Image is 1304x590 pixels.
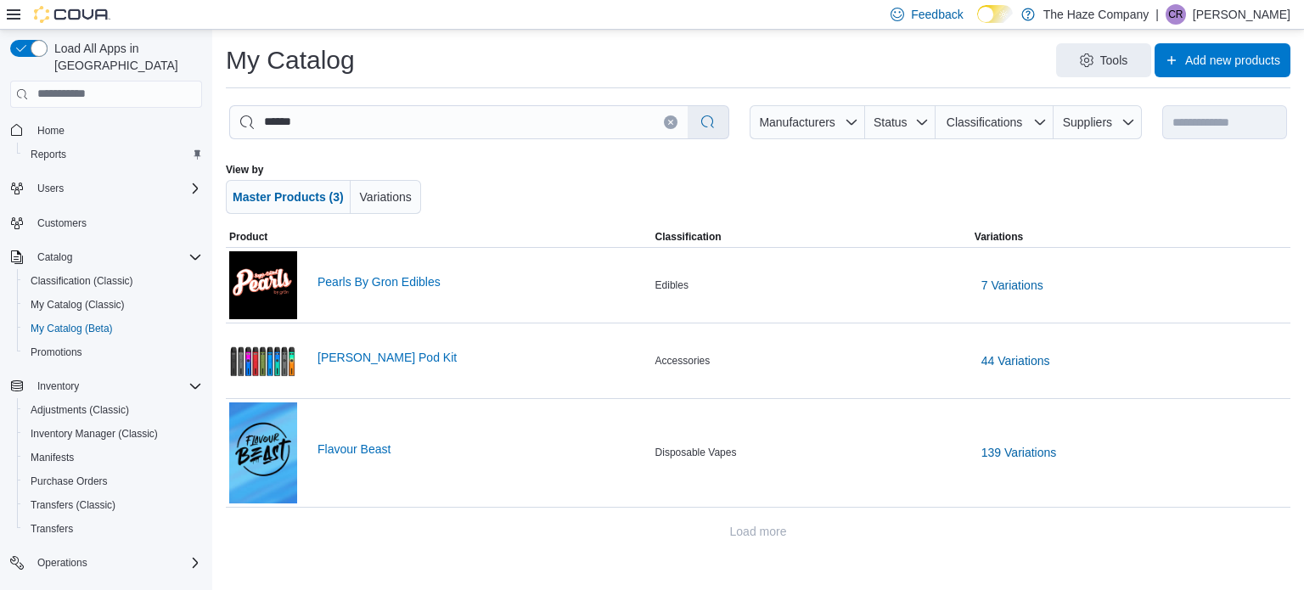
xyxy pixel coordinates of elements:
button: My Catalog (Classic) [17,293,209,317]
span: Dark Mode [977,23,978,24]
span: Add new products [1185,52,1280,69]
span: Classification (Classic) [24,271,202,291]
div: Accessories [652,351,971,371]
button: Adjustments (Classic) [17,398,209,422]
img: Pearls By Gron Edibles [229,251,297,319]
img: Uwell Caliburn Pod Kit [229,340,297,382]
a: My Catalog (Beta) [24,318,120,339]
span: Adjustments (Classic) [24,400,202,420]
a: Reports [24,144,73,165]
span: Classification (Classic) [31,274,133,288]
button: Users [3,177,209,200]
button: Add new products [1155,43,1290,77]
span: Variations [360,190,412,204]
a: Transfers (Classic) [24,495,122,515]
a: [PERSON_NAME] Pod Kit [318,351,649,364]
span: Reports [24,144,202,165]
span: Users [31,178,202,199]
button: Catalog [3,245,209,269]
a: Purchase Orders [24,471,115,492]
span: Home [31,120,202,141]
a: Home [31,121,71,141]
span: Customers [37,216,87,230]
button: 139 Variations [975,435,1063,469]
button: 44 Variations [975,344,1057,378]
span: Variations [975,230,1023,244]
div: Cindy Russell [1166,4,1186,25]
p: The Haze Company [1043,4,1149,25]
button: Home [3,118,209,143]
span: Classification [655,230,722,244]
span: Classifications [947,115,1022,129]
a: My Catalog (Classic) [24,295,132,315]
button: Transfers (Classic) [17,493,209,517]
span: Product [229,230,267,244]
span: My Catalog (Beta) [31,322,113,335]
span: Promotions [24,342,202,362]
span: 139 Variations [981,444,1056,461]
a: Inventory Manager (Classic) [24,424,165,444]
img: Flavour Beast [229,402,297,503]
span: My Catalog (Beta) [24,318,202,339]
img: Cova [34,6,110,23]
span: Inventory Manager (Classic) [24,424,202,444]
button: Classifications [936,105,1054,139]
button: Users [31,178,70,199]
a: Adjustments (Classic) [24,400,136,420]
span: 44 Variations [981,352,1050,369]
span: Manifests [31,451,74,464]
button: My Catalog (Beta) [17,317,209,340]
a: Flavour Beast [318,442,649,456]
button: Transfers [17,517,209,541]
span: Adjustments (Classic) [31,403,129,417]
input: Dark Mode [977,5,1013,23]
span: My Catalog (Classic) [31,298,125,312]
span: Manufacturers [759,115,835,129]
span: CR [1168,4,1183,25]
a: Transfers [24,519,80,539]
span: Inventory [31,376,202,396]
button: Variations [351,180,421,214]
div: Disposable Vapes [652,442,971,463]
button: Load more [723,514,794,548]
span: Feedback [911,6,963,23]
span: Operations [31,553,202,573]
p: | [1155,4,1159,25]
a: Classification (Classic) [24,271,140,291]
div: Edibles [652,275,971,295]
button: Catalog [31,247,79,267]
span: Promotions [31,346,82,359]
button: Promotions [17,340,209,364]
button: 7 Variations [975,268,1050,302]
span: Purchase Orders [24,471,202,492]
span: Load All Apps in [GEOGRAPHIC_DATA] [48,40,202,74]
span: Master Products (3) [233,190,344,204]
span: Load more [730,523,787,540]
button: Customers [3,211,209,235]
a: Customers [31,213,93,233]
button: Clear input [664,115,677,129]
a: Pearls By Gron Edibles [318,275,649,289]
span: Transfers (Classic) [24,495,202,515]
button: Classification (Classic) [17,269,209,293]
span: Inventory Manager (Classic) [31,427,158,441]
p: [PERSON_NAME] [1193,4,1290,25]
label: View by [226,163,263,177]
button: Operations [31,553,94,573]
span: My Catalog (Classic) [24,295,202,315]
span: 7 Variations [981,277,1043,294]
button: Suppliers [1054,105,1142,139]
span: Suppliers [1063,115,1112,129]
h1: My Catalog [226,43,355,77]
span: Purchase Orders [31,475,108,488]
span: Operations [37,556,87,570]
span: Customers [31,212,202,233]
span: Inventory [37,379,79,393]
span: Transfers [31,522,73,536]
button: Inventory [3,374,209,398]
span: Transfers [24,519,202,539]
a: Manifests [24,447,81,468]
span: Transfers (Classic) [31,498,115,512]
button: Inventory Manager (Classic) [17,422,209,446]
span: Tools [1100,52,1128,69]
